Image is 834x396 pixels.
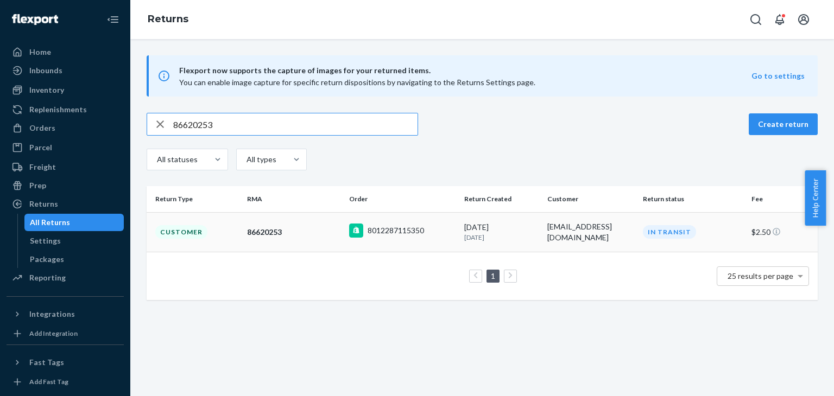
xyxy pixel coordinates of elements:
[793,9,814,30] button: Open account menu
[29,309,75,320] div: Integrations
[7,62,124,79] a: Inbounds
[745,9,767,30] button: Open Search Box
[29,199,58,209] div: Returns
[7,158,124,176] a: Freight
[464,222,539,242] div: [DATE]
[547,221,635,243] div: [EMAIL_ADDRESS][DOMAIN_NAME]
[751,71,805,81] button: Go to settings
[247,227,340,238] div: 86620253
[7,177,124,194] a: Prep
[639,186,747,212] th: Return status
[30,217,70,228] div: All Returns
[139,4,197,35] ol: breadcrumbs
[29,162,56,173] div: Freight
[30,254,64,265] div: Packages
[7,81,124,99] a: Inventory
[29,180,46,191] div: Prep
[179,64,751,77] span: Flexport now supports the capture of images for your returned items.
[769,9,791,30] button: Open notifications
[7,101,124,118] a: Replenishments
[12,14,58,25] img: Flexport logo
[543,186,639,212] th: Customer
[243,186,345,212] th: RMA
[30,235,61,246] div: Settings
[29,142,52,153] div: Parcel
[29,123,55,133] div: Orders
[464,233,539,242] p: [DATE]
[29,357,64,368] div: Fast Tags
[155,225,207,239] div: Customer
[460,186,543,212] th: Return Created
[7,139,124,156] a: Parcel
[24,251,124,268] a: Packages
[179,78,535,87] span: You can enable image capture for specific return dispositions by navigating to the Returns Settin...
[173,113,418,135] input: Search returns by rma, id, tracking number
[7,43,124,61] a: Home
[749,113,818,135] button: Create return
[247,154,275,165] div: All types
[7,305,124,323] button: Integrations
[29,272,66,283] div: Reporting
[805,170,826,226] button: Help Center
[7,354,124,371] button: Fast Tags
[489,271,497,280] a: Page 1 is your current page
[29,47,51,58] div: Home
[148,13,188,25] a: Returns
[24,214,124,231] a: All Returns
[7,269,124,286] a: Reporting
[7,195,124,213] a: Returns
[368,225,424,236] div: 8012287115350
[29,65,62,76] div: Inbounds
[643,225,696,239] div: In Transit
[747,186,818,212] th: Fee
[102,9,124,30] button: Close Navigation
[29,329,78,338] div: Add Integration
[747,212,818,252] td: $2.50
[157,154,196,165] div: All statuses
[29,377,68,386] div: Add Fast Tag
[7,375,124,388] a: Add Fast Tag
[24,232,124,250] a: Settings
[7,327,124,340] a: Add Integration
[29,104,87,115] div: Replenishments
[7,119,124,137] a: Orders
[147,186,243,212] th: Return Type
[29,85,64,95] div: Inventory
[728,271,793,280] span: 25 results per page
[345,186,460,212] th: Order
